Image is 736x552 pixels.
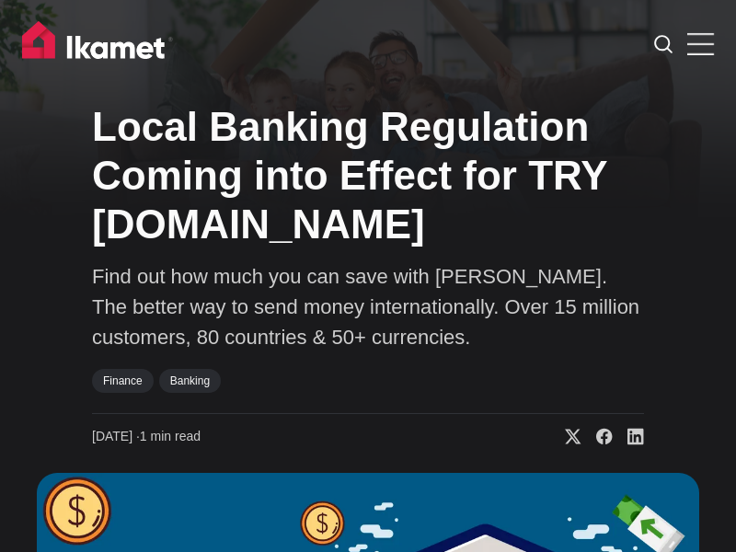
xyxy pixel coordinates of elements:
[92,369,154,393] a: Finance
[550,428,581,446] a: Share on X
[92,428,201,446] time: 1 min read
[92,103,644,248] h1: Local Banking Regulation Coming into Effect for TRY [DOMAIN_NAME]
[22,21,173,67] img: Ikamet home
[92,429,140,443] span: [DATE] ∙
[613,428,644,446] a: Share on Linkedin
[581,428,613,446] a: Share on Facebook
[92,261,644,352] p: Find out how much you can save with [PERSON_NAME]. The better way to send money internationally. ...
[159,369,221,393] a: Banking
